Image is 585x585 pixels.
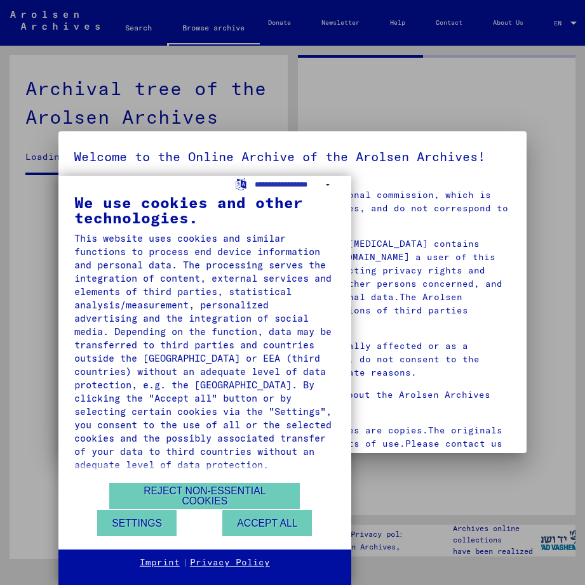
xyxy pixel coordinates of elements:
button: Reject non-essential cookies [109,483,300,509]
button: Accept all [222,510,312,536]
div: We use cookies and other technologies. [74,195,335,225]
a: Imprint [140,556,180,569]
div: This website uses cookies and similar functions to process end device information and personal da... [74,232,335,471]
a: Privacy Policy [190,556,270,569]
button: Settings [97,510,177,536]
